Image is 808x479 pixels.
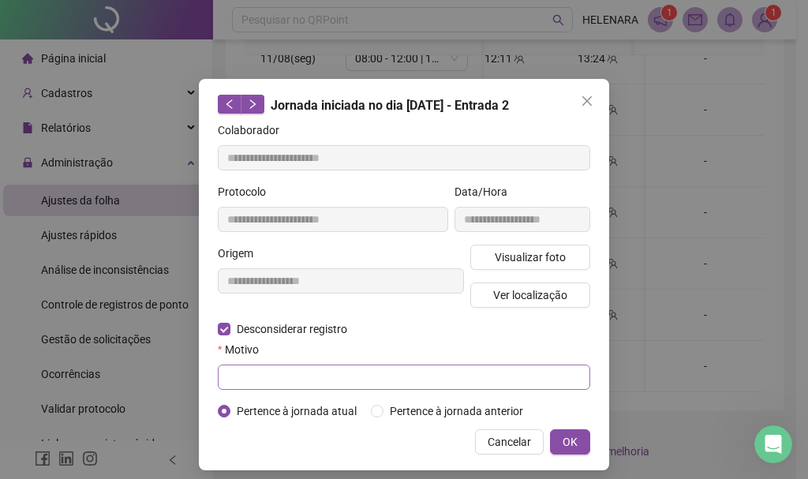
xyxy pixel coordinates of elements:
[218,95,241,114] button: left
[218,122,290,139] label: Colaborador
[230,320,353,338] span: Desconsiderar registro
[218,183,276,200] label: Protocolo
[493,286,567,304] span: Ver localização
[454,183,518,200] label: Data/Hora
[230,402,363,420] span: Pertence à jornada atual
[470,245,590,270] button: Visualizar foto
[550,429,590,455] button: OK
[218,245,264,262] label: Origem
[488,433,531,451] span: Cancelar
[218,95,590,115] div: Jornada iniciada no dia [DATE] - Entrada 2
[218,341,269,358] label: Motivo
[754,425,792,463] iframe: Intercom live chat
[383,402,529,420] span: Pertence à jornada anterior
[475,429,544,455] button: Cancelar
[224,99,235,110] span: left
[574,88,600,114] button: Close
[247,99,258,110] span: right
[581,95,593,107] span: close
[495,249,566,266] span: Visualizar foto
[470,283,590,308] button: Ver localização
[241,95,264,114] button: right
[563,433,578,451] span: OK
